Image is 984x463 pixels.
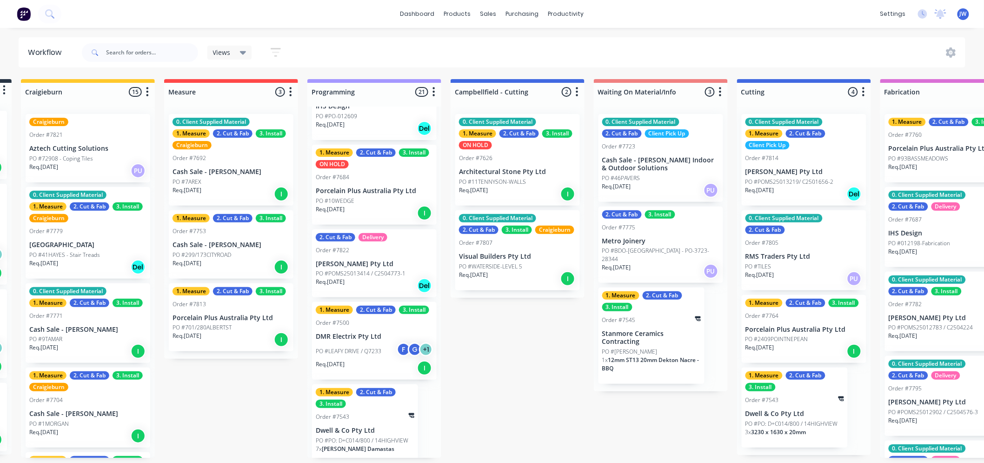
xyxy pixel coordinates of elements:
[316,246,349,255] div: Order #7822
[113,202,143,211] div: 3. Install
[931,287,962,295] div: 3. Install
[417,278,432,293] div: Del
[889,332,918,340] p: Req. [DATE]
[29,202,66,211] div: 1. Measure
[602,247,719,263] p: PO #BDO-[GEOGRAPHIC_DATA] - PO-3723-28344
[70,202,109,211] div: 2. Cut & Fab
[459,168,576,176] p: Architectural Stone Pty Ltd
[745,271,774,279] p: Req. [DATE]
[173,141,212,149] div: Craigieburn
[131,260,146,275] div: Del
[316,333,433,341] p: DMR Electrix Pty Ltd
[455,210,580,290] div: 0. Client Supplied Material2. Cut & Fab3. InstallCraigieburnOrder #7807Visual Builders Pty LtdPO ...
[786,371,825,380] div: 2. Cut & Fab
[745,335,808,343] p: PO #2409POINTNEPEAN
[316,436,408,445] p: PO #PO: D+C014/800 / 14HIGHVIEW
[29,287,106,295] div: 0. Client Supplied Material
[173,251,231,259] p: PO #299/173CITYROAD
[26,368,150,448] div: 1. Measure2. Cut & Fab3. InstallCraigieburnOrder #7704Cash Sale - [PERSON_NAME]PO #1MORGANReq.[DA...
[316,388,353,396] div: 1. Measure
[745,383,776,391] div: 3. Install
[29,251,100,259] p: PO #41HAYES - Stair Treads
[359,233,387,242] div: Delivery
[29,428,58,436] p: Req. [DATE]
[173,227,206,235] div: Order #7753
[889,118,926,126] div: 1. Measure
[316,187,433,195] p: Porcelain Plus Australia Pty Ltd
[322,445,394,453] span: [PERSON_NAME] Damastas
[173,241,290,249] p: Cash Sale - [PERSON_NAME]
[889,275,966,284] div: 0. Client Supplied Material
[542,129,572,138] div: 3. Install
[560,271,575,286] div: I
[745,262,771,271] p: PO #TILES
[889,384,922,393] div: Order #7795
[786,299,825,307] div: 2. Cut & Fab
[106,43,198,62] input: Search for orders...
[602,182,631,191] p: Req. [DATE]
[29,131,63,139] div: Order #7821
[745,226,785,234] div: 2. Cut & Fab
[751,428,806,436] span: 3230 x 1630 x 20mm
[17,7,31,21] img: Factory
[602,356,699,372] span: 12mm ST13 20mm Dekton Nacre - BBQ
[502,226,532,234] div: 3. Install
[560,187,575,201] div: I
[274,332,289,347] div: I
[745,396,779,404] div: Order #7543
[29,191,106,199] div: 0. Client Supplied Material
[356,388,396,396] div: 2. Cut & Fab
[316,233,355,242] div: 2. Cut & Fab
[274,187,289,201] div: I
[742,210,866,290] div: 0. Client Supplied Material2. Cut & FabOrder #7805RMS Traders Pty LtdPO #TILESReq.[DATE]PU
[459,141,492,149] div: ON HOLD
[602,291,639,300] div: 1. Measure
[742,368,848,448] div: 1. Measure2. Cut & Fab3. InstallOrder #7543Dwell & Co Pty LtdPO #PO: D+C014/800 / 14HIGHVIEW3x323...
[929,118,969,126] div: 2. Cut & Fab
[417,121,432,136] div: Del
[745,428,751,436] span: 3 x
[316,400,346,408] div: 3. Install
[131,163,146,178] div: PU
[598,114,723,202] div: 0. Client Supplied Material2. Cut & FabClient Pick UpOrder #7723Cash Sale - [PERSON_NAME] Indoor ...
[213,129,253,138] div: 2. Cut & Fab
[173,129,210,138] div: 1. Measure
[173,186,201,195] p: Req. [DATE]
[598,288,705,384] div: 1. Measure2. Cut & Fab3. InstallOrder #7545Stanmore Ceramics ContractingPO #[PERSON_NAME]1x12mm S...
[745,118,823,126] div: 0. Client Supplied Material
[316,278,345,286] p: Req. [DATE]
[131,429,146,443] div: I
[29,410,146,418] p: Cash Sale - [PERSON_NAME]
[602,156,719,172] p: Cash Sale - [PERSON_NAME] Indoor & Outdoor Solutions
[29,299,66,307] div: 1. Measure
[847,271,862,286] div: PU
[274,260,289,275] div: I
[889,323,973,332] p: PO #POMS25012783 / C2504224
[889,444,966,453] div: 0. Client Supplied Material
[169,210,293,279] div: 1. Measure2. Cut & Fab3. InstallOrder #7753Cash Sale - [PERSON_NAME]PO #299/173CITYROADReq.[DATE]I
[745,239,779,247] div: Order #7805
[316,306,353,314] div: 1. Measure
[745,371,783,380] div: 1. Measure
[173,300,206,309] div: Order #7813
[745,129,783,138] div: 1. Measure
[26,283,150,363] div: 0. Client Supplied Material1. Measure2. Cut & Fab3. InstallOrder #7771Cash Sale - [PERSON_NAME]PO...
[602,348,658,356] p: PO #[PERSON_NAME]
[173,323,232,332] p: PO #701/280ALBERTST
[459,186,488,195] p: Req. [DATE]
[889,131,922,139] div: Order #7760
[316,269,406,278] p: PO #POMS25013414 / C2504773-1
[459,178,526,186] p: PO #11TENNYSON-WALLS
[459,239,492,247] div: Order #7807
[745,168,863,176] p: [PERSON_NAME] Pty Ltd
[602,316,636,324] div: Order #7545
[173,214,210,222] div: 1. Measure
[356,306,396,314] div: 2. Cut & Fab
[417,206,432,221] div: I
[847,187,862,201] div: Del
[173,118,250,126] div: 0. Client Supplied Material
[70,299,109,307] div: 2. Cut & Fab
[29,154,93,163] p: PO #72908 - Coping Tiles
[316,121,345,129] p: Req. [DATE]
[745,253,863,261] p: RMS Traders Pty Ltd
